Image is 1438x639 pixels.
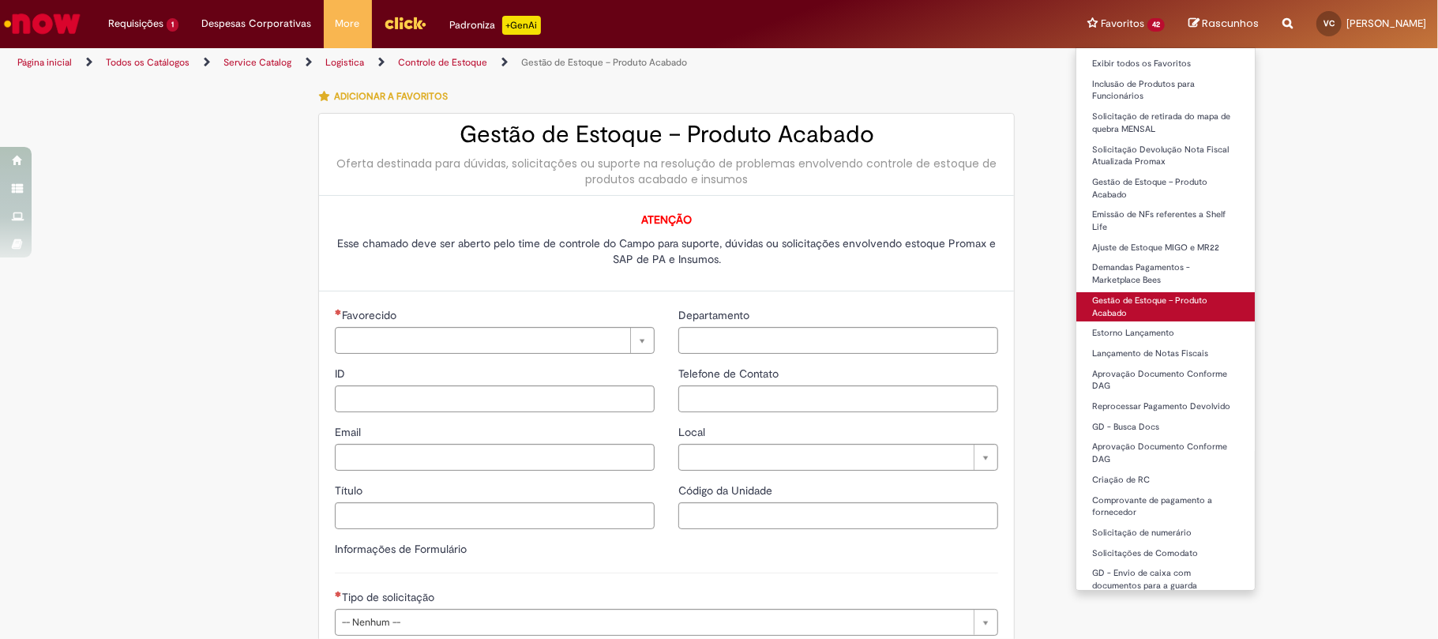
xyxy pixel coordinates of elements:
a: Controle de Estoque [398,56,487,69]
a: Solicitação Devolução Nota Fiscal Atualizada Promax [1076,141,1255,171]
h2: Gestão de Estoque – Produto Acabado [335,122,998,148]
span: [PERSON_NAME] [1346,17,1426,30]
a: Solicitação de numerário [1076,524,1255,542]
a: Todos os Catálogos [106,56,190,69]
span: Necessários [335,309,342,315]
button: Adicionar a Favoritos [318,80,456,113]
a: GD - Busca Docs [1076,419,1255,436]
span: Despesas Corporativas [202,16,312,32]
span: VC [1323,18,1335,28]
span: -- Nenhum -- [342,610,966,635]
a: Aprovação Documento Conforme DAG [1076,438,1255,468]
span: 42 [1147,18,1165,32]
span: Código da Unidade [678,483,775,498]
span: Telefone de Contato [678,366,782,381]
span: Título [335,483,366,498]
input: Departamento [678,327,998,354]
a: Limpar campo Local [678,444,998,471]
a: Logistica [325,56,364,69]
span: Local [678,425,708,439]
input: Título [335,502,655,529]
a: Limpar campo Favorecido [335,327,655,354]
div: Oferta destinada para dúvidas, solicitações ou suporte na resolução de problemas envolvendo contr... [335,156,998,187]
span: More [336,16,360,32]
img: ServiceNow [2,8,83,39]
a: Estorno Lançamento [1076,325,1255,342]
span: Departamento [678,308,753,322]
a: Demandas Pagamentos - Marketplace Bees [1076,259,1255,288]
a: Aprovação Documento Conforme DAG [1076,366,1255,395]
span: Email [335,425,364,439]
a: Exibir todos os Favoritos [1076,55,1255,73]
span: Requisições [108,16,163,32]
span: Favoritos [1101,16,1144,32]
span: 1 [167,18,178,32]
a: Service Catalog [223,56,291,69]
div: Padroniza [450,16,541,35]
a: Criação de RC [1076,472,1255,489]
a: Solicitações de Comodato [1076,545,1255,562]
input: ID [335,385,655,412]
a: Reprocessar Pagamento Devolvido [1076,398,1255,415]
a: Inclusão de Produtos para Funcionários [1076,76,1255,105]
a: Gestão de Estoque – Produto Acabado [521,56,687,69]
ul: Favoritos [1076,47,1256,591]
a: Solicitação de retirada do mapa de quebra MENSAL [1076,108,1255,137]
a: Gestão de Estoque – Produto Acabado [1076,174,1255,203]
a: GD - Envio de caixa com documentos para a guarda [1076,565,1255,594]
p: +GenAi [502,16,541,35]
a: Ajuste de Estoque MIGO e MR22 [1076,239,1255,257]
label: Informações de Formulário [335,542,467,556]
ul: Trilhas de página [12,48,947,77]
input: Email [335,444,655,471]
a: Comprovante de pagamento a fornecedor [1076,492,1255,521]
input: Telefone de Contato [678,385,998,412]
span: Necessários [335,591,342,597]
span: Necessários - Favorecido [342,308,400,322]
input: Código da Unidade [678,502,998,529]
span: ATENÇÃO [641,212,692,227]
img: click_logo_yellow_360x200.png [384,11,426,35]
a: Página inicial [17,56,72,69]
span: ID [335,366,348,381]
span: Tipo de solicitação [342,590,437,604]
p: Esse chamado deve ser aberto pelo time de controle do Campo para suporte, dúvidas ou solicitações... [335,235,998,267]
a: Emissão de NFs referentes a Shelf Life [1076,206,1255,235]
span: Rascunhos [1202,16,1259,31]
a: Gestão de Estoque – Produto Acabado [1076,292,1255,321]
a: Lançamento de Notas Fiscais [1076,345,1255,363]
a: Rascunhos [1188,17,1259,32]
span: Adicionar a Favoritos [334,90,448,103]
